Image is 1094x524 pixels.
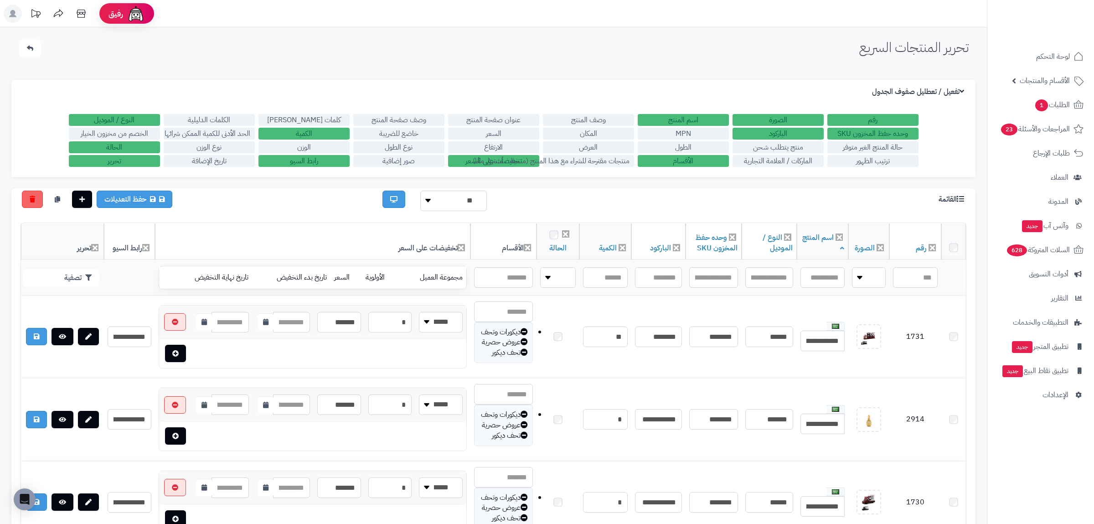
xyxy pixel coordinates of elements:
[802,232,844,254] a: اسم المنتج
[993,336,1089,358] a: تطبيق المتجرجديد
[69,128,160,140] label: الخصم من مخزون الخيار
[330,267,361,289] td: السعر
[993,46,1089,67] a: لوحة التحكم
[104,223,155,260] th: رابط السيو
[993,215,1089,237] a: وآتس آبجديد
[993,263,1089,285] a: أدوات التسويق
[155,223,470,260] th: تخفيضات على السعر
[543,141,634,153] label: العرض
[353,114,444,126] label: وصف صفحة المنتج
[650,243,671,254] a: الباركود
[14,488,36,510] div: Open Intercom Messenger
[859,40,969,55] h1: تحرير المنتجات السريع
[993,142,1089,164] a: طلبات الإرجاع
[1022,220,1042,232] span: جديد
[638,141,729,153] label: الطول
[939,195,966,204] h3: القائمة
[1021,219,1068,232] span: وآتس آب
[827,128,919,140] label: وحده حفظ المخزون SKU
[23,269,99,286] button: تصفية
[258,114,350,126] label: كلمات [PERSON_NAME]
[1002,365,1023,377] span: جديد
[599,243,617,254] a: الكمية
[479,503,528,513] div: عروض حصرية
[733,141,824,153] label: منتج يتطلب شحن
[832,489,839,494] img: العربية
[470,223,537,260] th: الأقسام
[1012,341,1032,353] span: جديد
[1006,244,1070,256] span: السلات المتروكة
[638,128,729,140] label: MPN
[763,232,793,254] a: النوع / الموديل
[448,128,539,140] label: السعر
[127,5,145,23] img: ai-face.png
[832,407,839,412] img: العربية
[733,128,824,140] label: الباركود
[889,296,941,379] td: 1731
[1013,316,1068,329] span: التطبيقات والخدمات
[993,166,1089,188] a: العملاء
[97,191,172,208] a: حفظ التعديلات
[479,420,528,431] div: عروض حصرية
[1035,99,1048,111] span: 1
[993,311,1089,333] a: التطبيقات والخدمات
[21,223,104,260] th: تحرير
[258,155,350,167] label: رابط السيو
[549,243,567,254] a: الحالة
[1029,268,1068,280] span: أدوات التسويق
[543,155,634,167] label: منتجات مقترحة للشراء مع هذا المنتج (منتجات تُشترى معًا)
[543,114,634,126] label: وصف المنتج
[479,431,528,441] div: تحف ديكور
[1051,171,1068,184] span: العملاء
[448,155,539,167] label: تخفيضات على السعر
[353,155,444,167] label: صور إضافية
[164,141,255,153] label: نوع الوزن
[993,384,1089,406] a: الإعدادات
[69,114,160,126] label: النوع / الموديل
[543,128,634,140] label: المكان
[1036,50,1070,63] span: لوحة التحكم
[479,513,528,524] div: تحف ديكور
[1000,123,1070,135] span: المراجعات والأسئلة
[872,88,966,96] h3: تفعيل / تعطليل صفوف الجدول
[855,243,875,254] a: الصورة
[1007,244,1027,256] span: 628
[1048,195,1068,208] span: المدونة
[258,141,350,153] label: الوزن
[24,5,47,25] a: تحديثات المنصة
[258,128,350,140] label: الكمية
[733,155,824,167] label: الماركات / العلامة التجارية
[69,155,160,167] label: تحرير
[479,348,528,358] div: تحف ديكور
[1051,292,1068,305] span: التقارير
[353,128,444,140] label: خاضع للضريبة
[916,243,927,254] a: رقم
[1033,147,1070,160] span: طلبات الإرجاع
[1011,340,1068,353] span: تطبيق المتجر
[362,267,398,289] td: الأولوية
[1001,124,1017,135] span: 23
[827,114,919,126] label: رقم
[696,232,738,254] a: وحده حفظ المخزون SKU
[1034,99,1070,111] span: الطلبات
[448,114,539,126] label: عنوان صفحة المنتج
[353,141,444,153] label: نوع الطول
[164,128,255,140] label: الحد الأدنى للكمية الممكن شرائها
[827,155,919,167] label: ترتيب الظهور
[398,267,466,289] td: مجموعة العميل
[733,114,824,126] label: الصورة
[993,239,1089,261] a: السلات المتروكة628
[993,287,1089,309] a: التقارير
[108,8,123,19] span: رفيق
[169,267,253,289] td: تاريخ نهاية التخفيض
[993,94,1089,116] a: الطلبات1
[638,114,729,126] label: اسم المنتج
[993,360,1089,382] a: تطبيق نقاط البيعجديد
[164,155,255,167] label: تاريخ الإضافة
[1020,74,1070,87] span: الأقسام والمنتجات
[993,118,1089,140] a: المراجعات والأسئلة23
[827,141,919,153] label: حالة المنتج الغير متوفر
[69,141,160,153] label: الحالة
[164,114,255,126] label: الكلمات الدليلية
[1001,364,1068,377] span: تطبيق نقاط البيع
